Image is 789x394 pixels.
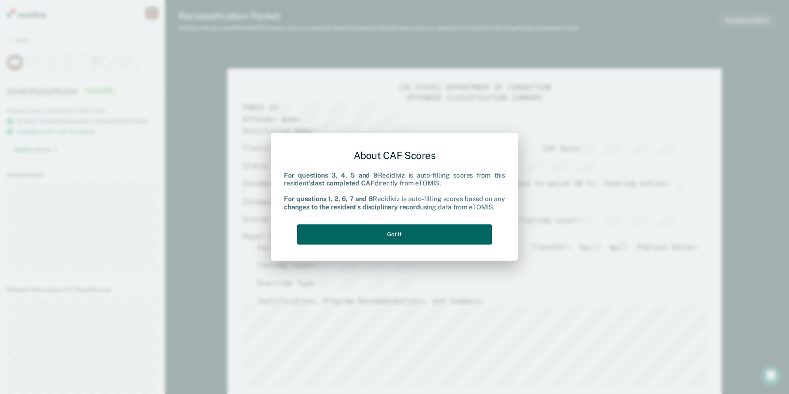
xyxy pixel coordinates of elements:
[284,143,505,168] div: About CAF Scores
[297,224,492,244] button: Got it
[284,171,505,211] div: Recidiviz is auto-filling scores from this resident's directly from eTOMIS. Recidiviz is auto-fil...
[284,203,420,211] b: changes to the resident's disciplinary record
[313,179,374,187] b: last completed CAF
[284,195,373,203] b: For questions 1, 2, 6, 7 and 8
[284,171,378,179] b: For questions 3, 4, 5 and 9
